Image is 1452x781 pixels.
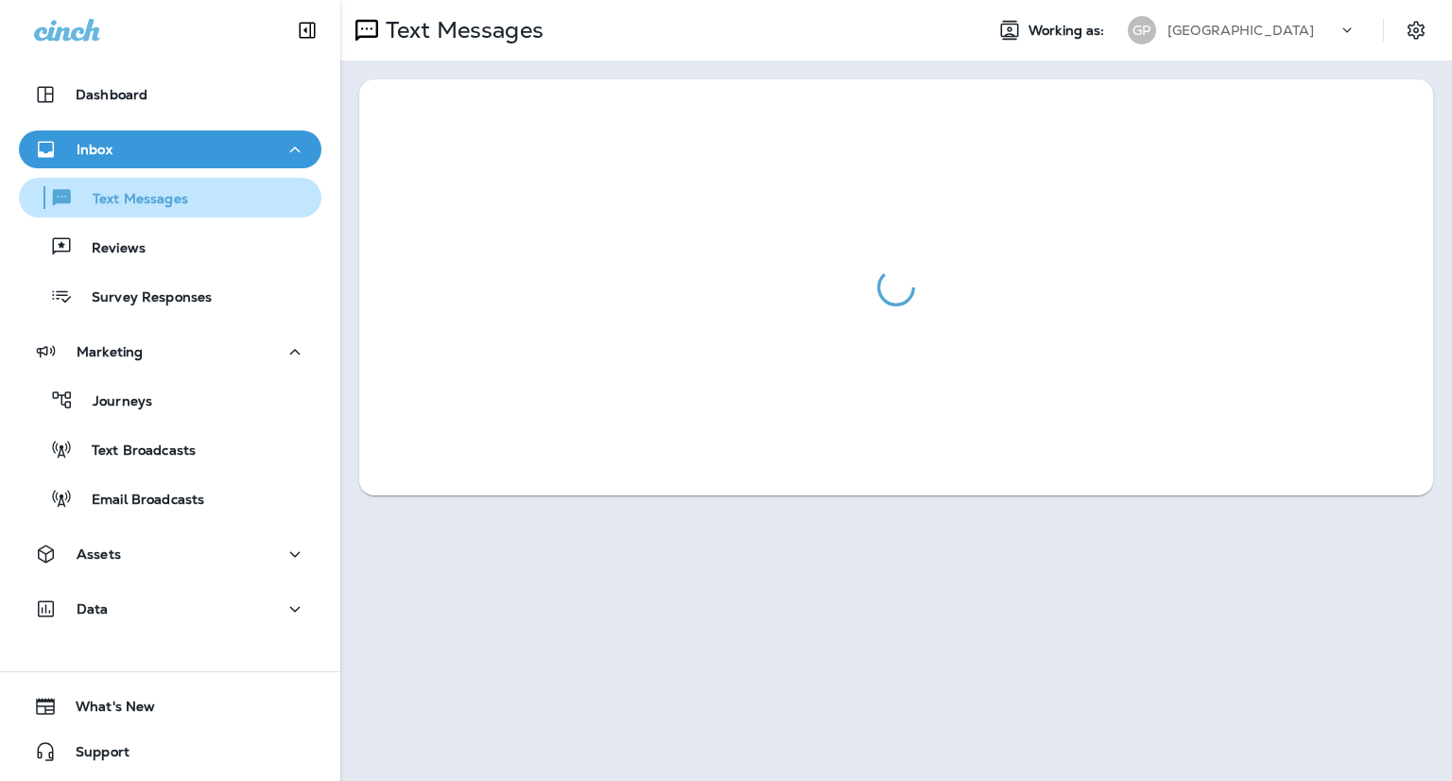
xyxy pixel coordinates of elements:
p: Text Messages [74,191,188,209]
button: Dashboard [19,76,321,113]
p: Data [77,601,109,616]
p: Text Broadcasts [73,443,196,460]
button: Text Messages [19,178,321,217]
p: Dashboard [76,87,147,102]
div: GP [1128,16,1156,44]
p: Assets [77,547,121,562]
span: Support [57,744,130,767]
p: Text Messages [378,16,544,44]
span: What's New [57,699,155,721]
p: Reviews [73,240,146,258]
span: Working as: [1028,23,1109,39]
button: Email Broadcasts [19,478,321,518]
p: Inbox [77,142,112,157]
button: Journeys [19,380,321,420]
p: Email Broadcasts [73,492,204,510]
p: Marketing [77,344,143,359]
button: Reviews [19,227,321,267]
button: Data [19,590,321,628]
p: [GEOGRAPHIC_DATA] [1167,23,1314,38]
button: Settings [1399,13,1433,47]
button: What's New [19,687,321,725]
p: Journeys [74,393,152,411]
button: Inbox [19,130,321,168]
button: Assets [19,535,321,573]
button: Collapse Sidebar [281,11,334,49]
button: Survey Responses [19,276,321,316]
button: Support [19,733,321,771]
button: Marketing [19,333,321,371]
p: Survey Responses [73,289,212,307]
button: Text Broadcasts [19,429,321,469]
